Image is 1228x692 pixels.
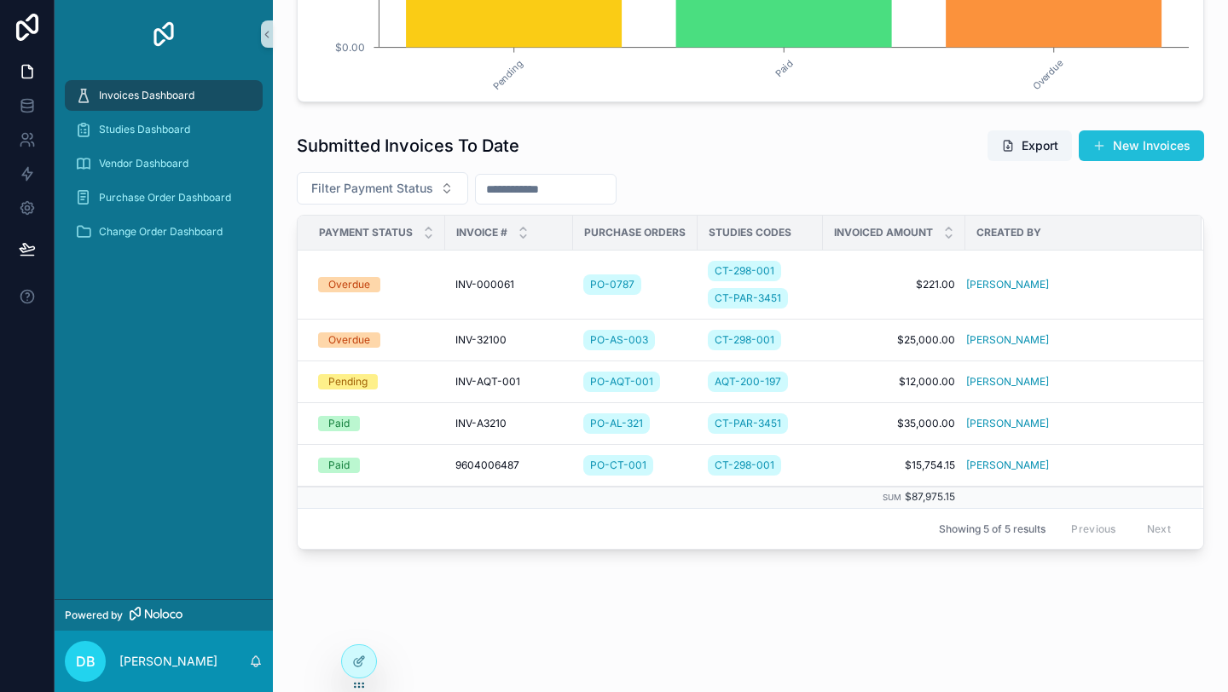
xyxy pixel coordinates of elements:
[455,417,507,430] span: INV-A3210
[318,458,435,473] a: Paid
[119,653,217,670] p: [PERSON_NAME]
[966,278,1181,291] a: [PERSON_NAME]
[583,410,687,437] a: PO-AL-321
[966,417,1049,430] a: [PERSON_NAME]
[455,375,563,389] a: INV-AQT-001
[490,57,525,92] text: Pending
[708,368,813,395] a: AQT-200-197
[709,226,791,239] span: Studies Codes
[715,458,774,472] span: CT-298-001
[708,410,813,437] a: CT-PAR-3451
[1030,57,1065,92] text: Overdue
[297,134,519,158] h1: Submitted Invoices To Date
[590,333,648,347] span: PO-AS-003
[988,130,1072,161] button: Export
[708,261,781,281] a: CT-298-001
[583,413,650,434] a: PO-AL-321
[455,458,563,472] a: 9604006487
[99,123,190,136] span: Studies Dashboard
[455,333,563,347] a: INV-32100
[318,374,435,389] a: Pending
[455,278,514,291] span: INV-000061
[715,417,781,430] span: CT-PAR-3451
[708,330,781,350] a: CT-298-001
[590,417,643,430] span: PO-AL-321
[966,458,1181,472] a: [PERSON_NAME]
[150,20,177,48] img: App logo
[833,458,955,472] a: $15,754.15
[65,80,263,111] a: Invoices Dashboard
[583,455,653,476] a: PO-CT-001
[455,333,507,347] span: INV-32100
[583,372,660,392] a: PO-AQT-001
[1079,130,1204,161] button: New Invoices
[99,89,194,102] span: Invoices Dashboard
[583,452,687,479] a: PO-CT-001
[583,271,687,298] a: PO-0787
[708,326,813,354] a: CT-298-001
[55,599,273,631] a: Powered by
[939,522,1046,536] span: Showing 5 of 5 results
[318,332,435,348] a: Overdue
[583,368,687,395] a: PO-AQT-001
[297,172,468,205] button: Select Button
[65,114,263,145] a: Studies Dashboard
[966,333,1181,347] a: [PERSON_NAME]
[65,216,263,247] a: Change Order Dashboard
[708,413,788,434] a: CT-PAR-3451
[318,277,435,292] a: Overdue
[318,416,435,431] a: Paid
[966,417,1181,430] a: [PERSON_NAME]
[590,458,646,472] span: PO-CT-001
[966,375,1049,389] a: [PERSON_NAME]
[65,608,123,622] span: Powered by
[55,68,273,269] div: scrollable content
[715,375,781,389] span: AQT-200-197
[708,455,781,476] a: CT-298-001
[966,375,1181,389] a: [PERSON_NAME]
[455,375,520,389] span: INV-AQT-001
[328,332,370,348] div: Overdue
[833,417,955,430] a: $35,000.00
[328,458,350,473] div: Paid
[76,651,96,672] span: DB
[65,148,263,179] a: Vendor Dashboard
[455,278,563,291] a: INV-000061
[455,417,563,430] a: INV-A3210
[833,278,955,291] a: $221.00
[773,57,795,79] text: Paid
[966,333,1049,347] a: [PERSON_NAME]
[65,182,263,213] a: Purchase Order Dashboard
[455,458,519,472] span: 9604006487
[590,375,653,389] span: PO-AQT-001
[590,278,634,291] span: PO-0787
[708,452,813,479] a: CT-298-001
[833,333,955,347] a: $25,000.00
[583,326,687,354] a: PO-AS-003
[328,277,370,292] div: Overdue
[99,191,231,205] span: Purchase Order Dashboard
[99,157,188,170] span: Vendor Dashboard
[99,225,223,239] span: Change Order Dashboard
[966,278,1049,291] span: [PERSON_NAME]
[311,180,433,197] span: Filter Payment Status
[833,375,955,389] a: $12,000.00
[328,416,350,431] div: Paid
[715,291,781,305] span: CT-PAR-3451
[456,226,507,239] span: Invoice #
[708,372,788,392] a: AQT-200-197
[966,458,1049,472] a: [PERSON_NAME]
[905,490,955,503] span: $87,975.15
[834,226,933,239] span: Invoiced Amount
[328,374,368,389] div: Pending
[883,493,901,502] small: Sum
